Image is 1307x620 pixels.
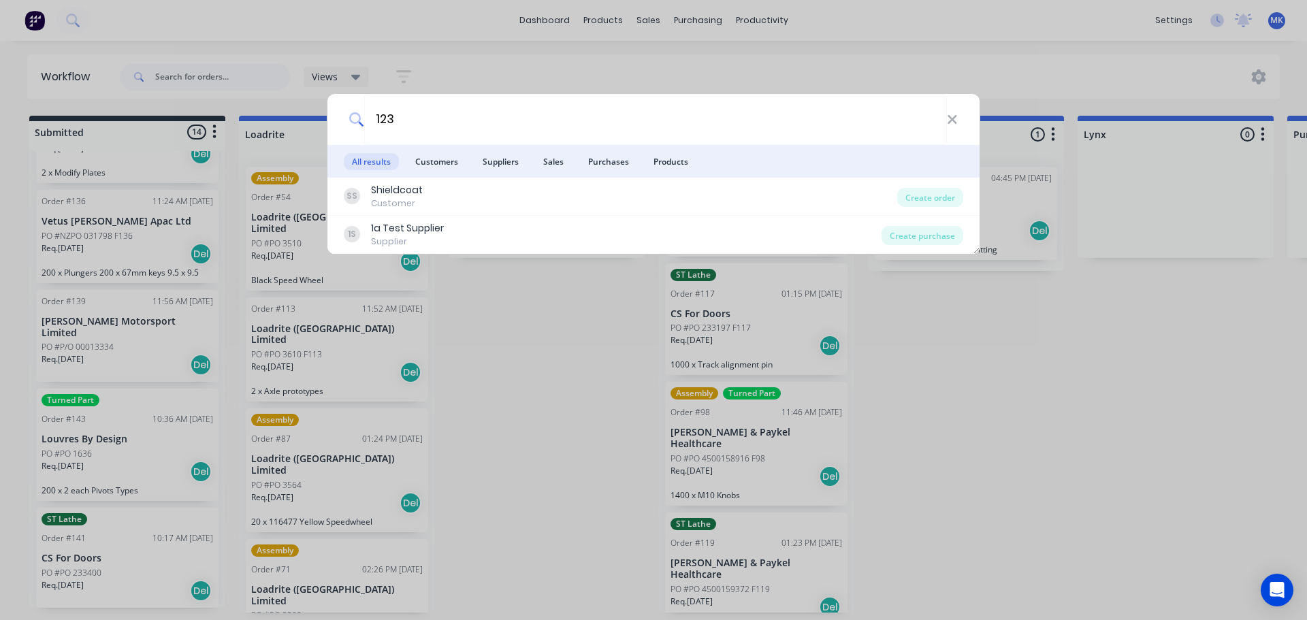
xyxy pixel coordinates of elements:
[364,94,947,145] input: Start typing a customer or supplier name to create a new order...
[897,188,963,207] div: Create order
[580,153,637,170] span: Purchases
[371,197,423,210] div: Customer
[1261,574,1293,606] div: Open Intercom Messenger
[371,221,444,235] div: 1a Test Supplier
[535,153,572,170] span: Sales
[344,188,360,204] div: SS
[344,226,360,242] div: 1S
[371,183,423,197] div: Shieldcoat
[407,153,466,170] span: Customers
[882,226,963,245] div: Create purchase
[474,153,527,170] span: Suppliers
[344,153,399,170] span: All results
[371,235,444,248] div: Supplier
[645,153,696,170] span: Products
